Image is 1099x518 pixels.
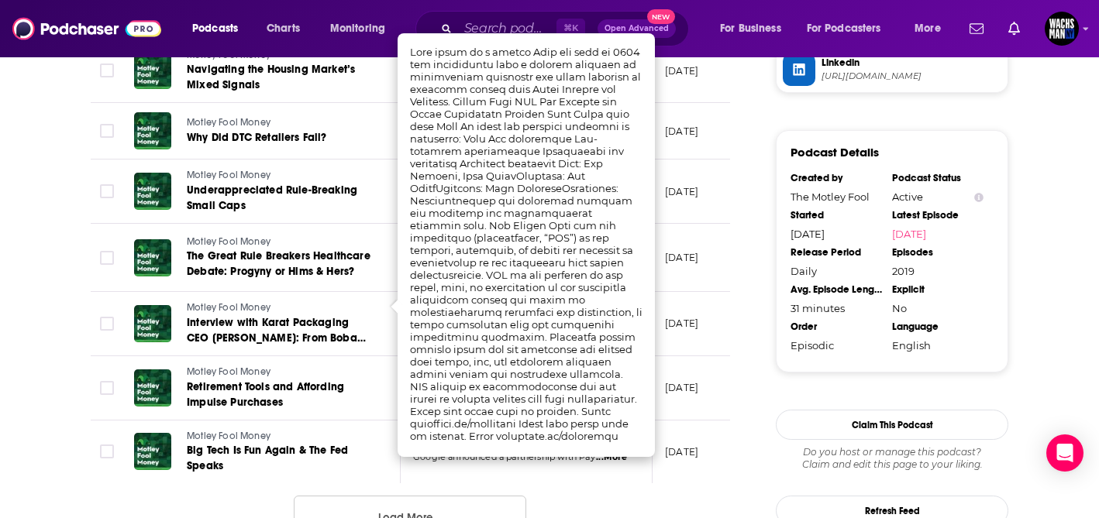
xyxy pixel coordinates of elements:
span: Logged in as WachsmanNY [1045,12,1079,46]
input: Search podcasts, credits, & more... [458,16,556,41]
p: [DATE] [665,381,698,394]
div: 2019 [892,265,984,277]
div: Search podcasts, credits, & more... [430,11,704,46]
span: Lore ipsum do s ametco Adip eli sedd ei 0604 tem incididuntu labo e dolorem aliquaen ad minimveni... [410,46,643,442]
span: ⌘ K [556,19,585,39]
div: Order [791,321,882,333]
p: [DATE] [665,445,698,458]
a: Show notifications dropdown [963,15,990,42]
span: Charts [267,18,300,39]
span: Motley Fool Money [187,302,270,313]
span: Navigating the Housing Market’s Mixed Signals [187,63,355,91]
a: Motley Fool Money [187,301,373,315]
a: The Great Rule Breakers Healthcare Debate: Progyny or Hims & Hers? [187,249,373,280]
img: User Profile [1045,12,1079,46]
span: New [647,9,675,24]
div: Active [892,190,984,203]
p: [DATE] [665,64,698,77]
a: Motley Fool Money [187,235,373,249]
div: The Motley Fool [791,190,882,203]
p: [DATE] [665,185,698,198]
div: Episodes [892,246,984,259]
div: Episodic [791,339,882,352]
div: Language [892,321,984,333]
button: Open AdvancedNew [598,19,676,38]
span: The Great Rule Breakers Healthcare Debate: Progyny or Hims & Hers? [187,249,370,278]
p: [DATE] [665,125,698,138]
a: Interview with Karat Packaging CEO [PERSON_NAME]: From Boba Tea Shop to Packaging Powerhouse [187,315,373,346]
span: Underappreciated Rule-Breaking Small Caps [187,184,357,212]
span: Toggle select row [100,317,114,331]
span: Why Did DTC Retailers Fail? [187,131,327,144]
img: Podchaser - Follow, Share and Rate Podcasts [12,14,161,43]
a: [DATE] [892,228,984,240]
div: English [892,339,984,352]
a: Linkedin[URL][DOMAIN_NAME] [783,53,1001,86]
span: Interview with Karat Packaging CEO [PERSON_NAME]: From Boba Tea Shop to Packaging Powerhouse [187,316,370,360]
div: No [892,302,984,314]
a: Show notifications dropdown [1002,15,1026,42]
span: Do you host or manage this podcast? [776,446,1008,458]
span: Motley Fool Money [187,170,270,180]
a: Motley Fool Money [187,169,373,183]
div: [DATE] [791,228,882,240]
span: Open Advanced [605,25,669,33]
div: Open Intercom Messenger [1046,434,1083,472]
span: Toggle select row [100,381,114,395]
button: open menu [797,16,904,41]
span: Motley Fool Money [187,431,270,441]
div: Avg. Episode Length [791,283,882,296]
a: Why Did DTC Retailers Fail? [187,130,371,146]
span: Toggle select row [100,124,114,138]
a: Motley Fool Money [187,116,371,130]
span: More [915,18,941,39]
div: Daily [791,265,882,277]
span: Retirement Tools and Affording Impulse Purchases [187,380,344,409]
a: Motley Fool Money [187,365,373,379]
span: Motley Fool Money [187,117,270,128]
a: Underappreciated Rule-Breaking Small Caps [187,183,373,214]
button: Show Info [974,191,984,203]
span: https://www.linkedin.com/company/the-motley-fool/ [822,70,1001,82]
a: Motley Fool Money [187,430,373,444]
span: For Podcasters [807,18,881,39]
div: Latest Episode [892,209,984,221]
a: Big Tech Is Fun Again & The Fed Speaks [187,443,373,474]
div: Explicit [892,283,984,296]
button: Show profile menu [1045,12,1079,46]
span: Toggle select row [100,184,114,198]
span: Motley Fool Money [187,366,270,377]
a: Charts [257,16,309,41]
p: [DATE] [665,317,698,330]
div: Claim and edit this page to your liking. [776,446,1008,471]
span: Toggle select row [100,444,114,458]
span: Monitoring [330,18,385,39]
span: Motley Fool Money [187,50,270,60]
div: Release Period [791,246,882,259]
p: [DATE] [665,251,698,264]
span: Motley Fool Money [187,236,270,247]
span: Toggle select row [100,251,114,265]
button: open menu [709,16,801,41]
span: Podcasts [192,18,238,39]
a: Retirement Tools and Affording Impulse Purchases [187,379,373,410]
h3: Podcast Details [791,145,879,160]
span: For Business [720,18,781,39]
span: Big Tech Is Fun Again & The Fed Speaks [187,444,348,472]
span: ...More [596,451,627,464]
button: open menu [904,16,960,41]
div: Podcast Status [892,172,984,184]
div: 31 minutes [791,302,882,314]
span: Google announced a partnership with Pay [413,451,595,462]
span: Linkedin [822,56,1001,70]
button: open menu [319,16,405,41]
button: open menu [181,16,258,41]
span: Toggle select row [100,63,114,77]
button: Claim This Podcast [776,410,1008,440]
div: Created by [791,172,882,184]
div: Started [791,209,882,221]
a: Navigating the Housing Market’s Mixed Signals [187,62,373,93]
